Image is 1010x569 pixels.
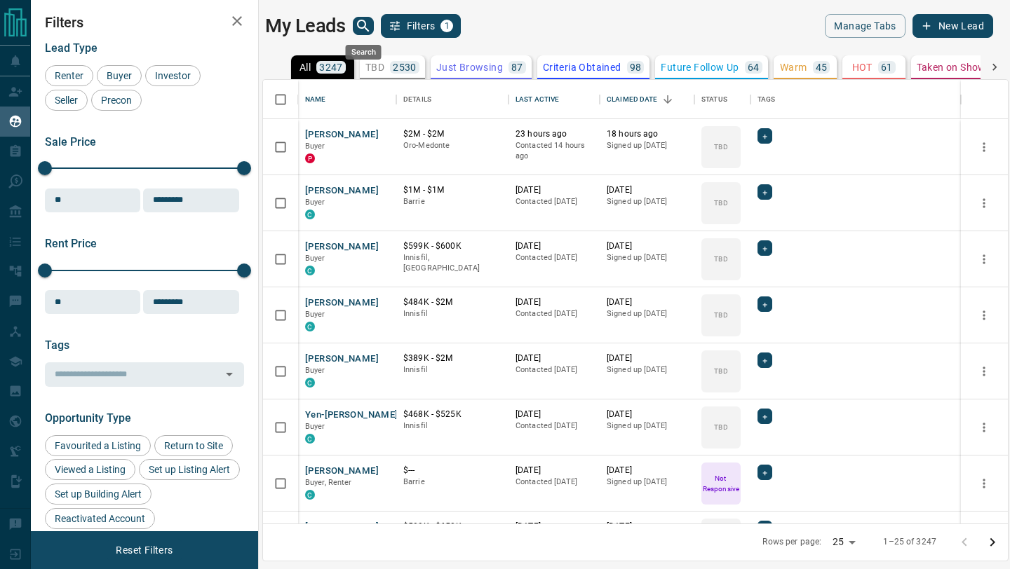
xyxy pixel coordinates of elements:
span: Rent Price [45,237,97,250]
p: Signed up [DATE] [607,308,687,320]
span: Favourited a Listing [50,440,146,451]
span: Buyer, Renter [305,478,352,487]
p: [DATE] [516,409,593,420]
div: Tags [757,80,776,119]
button: more [974,249,995,270]
p: 23 hours ago [516,128,593,140]
p: [DATE] [607,352,687,364]
p: Contacted [DATE] [516,308,593,320]
p: Signed up [DATE] [607,140,687,151]
button: Go to next page [978,528,1006,556]
p: [DATE] [516,521,593,533]
button: [PERSON_NAME] [305,240,379,254]
span: Lead Type [45,41,97,55]
span: 1 [442,21,452,31]
div: property.ca [305,153,315,163]
p: HOT [852,62,873,72]
p: TBD [365,62,384,72]
p: Barrie [403,477,501,488]
div: Viewed a Listing [45,459,135,480]
p: Future Follow Up [661,62,739,72]
p: Taken on Showings [917,62,1006,72]
p: Innisfil [403,308,501,320]
span: Tags [45,338,69,352]
span: Set up Building Alert [50,488,147,500]
button: more [974,361,995,382]
p: Signed up [DATE] [607,252,687,263]
p: $599K - $600K [403,240,501,252]
p: $484K - $2M [403,296,501,308]
p: Contacted 14 hours ago [516,140,593,162]
p: TBD [714,142,727,152]
div: Investor [145,65,201,86]
p: $468K - $525K [403,409,501,420]
span: Buyer [305,366,325,375]
div: Favourited a Listing [45,435,151,456]
p: TBD [714,310,727,320]
p: Signed up [DATE] [607,364,687,376]
span: + [762,465,767,479]
p: [DATE] [607,465,687,477]
div: Search [346,45,382,60]
p: [DATE] [516,240,593,252]
h2: Filters [45,14,244,31]
button: [PERSON_NAME] [305,521,379,534]
span: Buyer [305,254,325,263]
span: + [762,241,767,255]
p: TBD [714,254,727,264]
div: Set up Listing Alert [139,459,240,480]
button: Manage Tabs [825,14,905,38]
p: Criteria Obtained [543,62,621,72]
span: Buyer [305,310,325,319]
span: Precon [96,95,137,106]
p: [DATE] [516,465,593,477]
span: + [762,521,767,535]
p: $1M - $1M [403,184,501,196]
div: + [757,521,772,536]
button: [PERSON_NAME] [305,352,379,366]
p: Contacted [DATE] [516,364,593,376]
p: TBD [714,198,727,208]
div: Details [396,80,509,119]
div: Precon [91,90,142,111]
p: TBD [714,366,727,376]
div: condos.ca [305,210,315,219]
p: [DATE] [607,296,687,308]
p: Oro-Medonte [403,140,501,151]
p: Warm [780,62,807,72]
p: Rows per page: [762,536,821,548]
p: [DATE] [607,184,687,196]
p: 3247 [319,62,343,72]
h1: My Leads [265,15,346,37]
p: $389K - $2M [403,352,501,364]
div: Last Active [509,80,600,119]
span: Investor [150,70,196,81]
button: [PERSON_NAME] [305,465,379,478]
div: Set up Building Alert [45,484,151,505]
button: more [974,193,995,214]
div: + [757,465,772,480]
p: Innisfil [403,420,501,432]
div: Renter [45,65,93,86]
div: Return to Site [154,435,233,456]
div: condos.ca [305,266,315,275]
div: + [757,409,772,424]
div: Name [305,80,326,119]
p: [DATE] [516,296,593,308]
p: [DATE] [516,184,593,196]
div: Buyer [97,65,142,86]
p: [DATE] [607,240,687,252]
p: [DATE] [607,409,687,420]
div: Status [701,80,727,119]
p: Signed up [DATE] [607,420,687,432]
span: Opportunity Type [45,411,131,425]
span: + [762,129,767,143]
p: Signed up [DATE] [607,196,687,207]
span: Reactivated Account [50,513,150,524]
p: $--- [403,465,501,477]
p: 98 [630,62,642,72]
div: Status [694,80,750,119]
p: All [299,62,311,72]
p: 1–25 of 3247 [883,536,936,548]
span: Buyer [102,70,137,81]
